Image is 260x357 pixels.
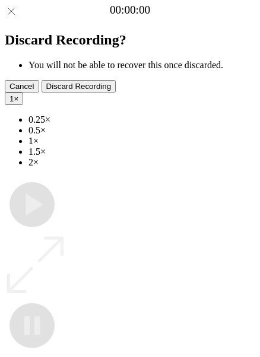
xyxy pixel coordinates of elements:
[110,4,150,17] a: 00:00:00
[5,80,39,93] button: Cancel
[28,125,255,136] li: 0.5×
[5,32,255,48] h2: Discard Recording?
[28,157,255,168] li: 2×
[28,146,255,157] li: 1.5×
[28,60,255,71] li: You will not be able to recover this once discarded.
[28,136,255,146] li: 1×
[9,94,14,103] span: 1
[28,114,255,125] li: 0.25×
[42,80,116,93] button: Discard Recording
[5,93,23,105] button: 1×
